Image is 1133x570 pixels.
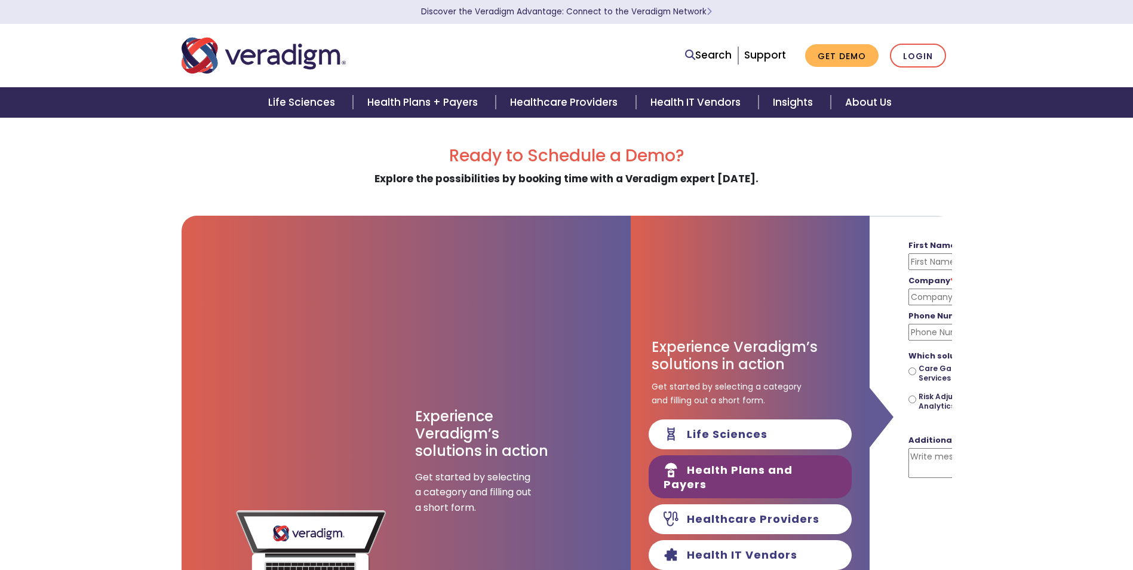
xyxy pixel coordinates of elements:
[908,240,960,251] strong: First Name
[908,275,954,286] strong: Company
[759,87,831,118] a: Insights
[744,48,786,62] a: Support
[908,310,976,321] strong: Phone Number
[496,87,635,118] a: Healthcare Providers
[831,87,906,118] a: About Us
[908,434,1064,446] strong: Additional comments or questions
[636,87,759,118] a: Health IT Vendors
[374,171,759,186] strong: Explore the possibilities by booking time with a Veradigm expert [DATE].
[890,44,946,68] a: Login
[805,44,879,68] a: Get Demo
[652,339,849,373] h3: Experience Veradigm’s solutions in action
[415,408,549,459] h3: Experience Veradigm’s solutions in action
[415,470,535,516] span: Get started by selecting a category and filling out a short form.
[254,87,353,118] a: Life Sciences
[421,6,712,17] a: Discover the Veradigm Advantage: Connect to the Veradigm NetworkLearn More
[182,146,952,166] h2: Ready to Schedule a Demo?
[685,47,732,63] a: Search
[919,392,999,410] label: Risk Adjustment Analytics
[919,364,999,382] label: Care Gap Closure Services
[353,87,496,118] a: Health Plans + Payers
[707,6,712,17] span: Learn More
[182,36,346,75] img: Veradigm logo
[652,380,802,407] span: Get started by selecting a category and filling out a short form.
